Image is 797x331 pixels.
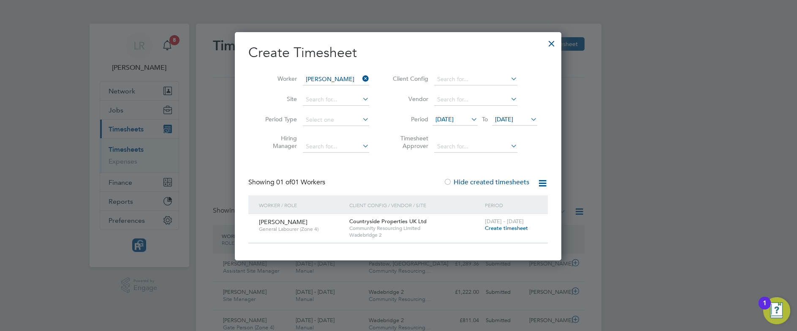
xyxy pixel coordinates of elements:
h2: Create Timesheet [248,44,548,62]
label: Site [259,95,297,103]
span: 01 Workers [276,178,325,186]
label: Period Type [259,115,297,123]
label: Client Config [390,75,428,82]
input: Search for... [303,94,369,106]
span: [DATE] - [DATE] [485,218,524,225]
label: Worker [259,75,297,82]
input: Search for... [434,94,517,106]
button: Open Resource Center, 1 new notification [763,297,790,324]
span: Wadebridge 2 [349,232,481,238]
div: Showing [248,178,327,187]
div: Period [483,195,539,215]
input: Search for... [303,141,369,153]
span: [DATE] [495,115,513,123]
label: Timesheet Approver [390,134,428,150]
span: General Labourer (Zone 4) [259,226,343,233]
span: 01 of [276,178,291,186]
span: To [479,114,490,125]
input: Search for... [434,141,517,153]
div: 1 [763,303,767,314]
label: Hiring Manager [259,134,297,150]
input: Search for... [303,74,369,85]
label: Vendor [390,95,428,103]
input: Select one [303,114,369,126]
span: Community Resourcing Limited [349,225,481,232]
label: Hide created timesheets [443,178,529,186]
div: Worker / Role [257,195,347,215]
span: [DATE] [435,115,454,123]
label: Period [390,115,428,123]
span: Countryside Properties UK Ltd [349,218,427,225]
div: Client Config / Vendor / Site [347,195,483,215]
span: Create timesheet [485,224,528,232]
span: [PERSON_NAME] [259,218,307,226]
input: Search for... [434,74,517,85]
